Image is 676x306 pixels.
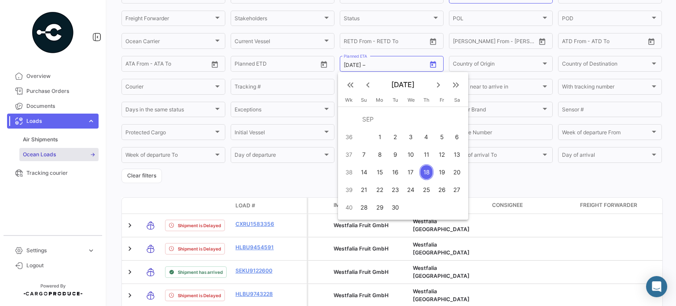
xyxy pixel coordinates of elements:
[357,164,371,180] div: 14
[419,147,434,162] div: 11
[373,147,387,162] div: 8
[389,199,402,215] div: 30
[389,147,402,162] div: 9
[419,181,434,199] button: September 25, 2025
[388,181,403,199] button: September 23, 2025
[404,129,418,145] div: 3
[342,128,356,146] td: 36
[450,182,464,198] div: 27
[342,163,356,181] td: 38
[372,146,388,163] button: September 8, 2025
[372,181,388,199] button: September 22, 2025
[389,164,402,180] div: 16
[389,182,402,198] div: 23
[434,163,449,181] button: September 19, 2025
[357,199,371,215] div: 28
[408,97,415,103] span: We
[388,199,403,216] button: September 30, 2025
[440,97,444,103] span: Fr
[449,128,465,146] button: September 6, 2025
[449,163,465,181] button: September 20, 2025
[389,129,402,145] div: 2
[403,128,419,146] button: September 3, 2025
[376,97,383,103] span: Mo
[373,182,387,198] div: 22
[454,97,460,103] span: Sa
[356,146,372,163] button: September 7, 2025
[435,129,448,145] div: 5
[388,146,403,163] button: September 9, 2025
[356,111,465,128] td: SEP
[435,147,448,162] div: 12
[434,128,449,146] button: September 5, 2025
[433,80,444,90] mat-icon: keyboard_arrow_right
[388,163,403,181] button: September 16, 2025
[357,182,371,198] div: 21
[434,146,449,163] button: September 12, 2025
[404,164,418,180] div: 17
[451,80,461,90] mat-icon: keyboard_double_arrow_right
[419,128,434,146] button: September 4, 2025
[342,181,356,199] td: 39
[403,146,419,163] button: September 10, 2025
[404,147,418,162] div: 10
[393,97,398,103] span: Tu
[345,80,356,90] mat-icon: keyboard_double_arrow_left
[403,163,419,181] button: September 17, 2025
[363,80,373,90] mat-icon: keyboard_arrow_left
[449,146,465,163] button: September 13, 2025
[372,163,388,181] button: September 15, 2025
[403,181,419,199] button: September 24, 2025
[449,181,465,199] button: September 27, 2025
[646,276,667,297] div: Abrir Intercom Messenger
[356,181,372,199] button: September 21, 2025
[423,97,430,103] span: Th
[450,129,464,145] div: 6
[419,146,434,163] button: September 11, 2025
[356,163,372,181] button: September 14, 2025
[419,182,434,198] div: 25
[450,147,464,162] div: 13
[361,97,367,103] span: Su
[419,163,434,181] button: September 18, 2025
[342,97,356,107] th: Wk
[419,129,434,145] div: 4
[435,182,448,198] div: 26
[372,128,388,146] button: September 1, 2025
[342,146,356,163] td: 37
[450,164,464,180] div: 20
[373,164,387,180] div: 15
[419,164,434,180] div: 18
[377,80,430,89] span: [DATE]
[342,199,356,216] td: 40
[388,128,403,146] button: September 2, 2025
[373,129,387,145] div: 1
[434,181,449,199] button: September 26, 2025
[372,199,388,216] button: September 29, 2025
[356,199,372,216] button: September 28, 2025
[373,199,387,215] div: 29
[357,147,371,162] div: 7
[404,182,418,198] div: 24
[435,164,448,180] div: 19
